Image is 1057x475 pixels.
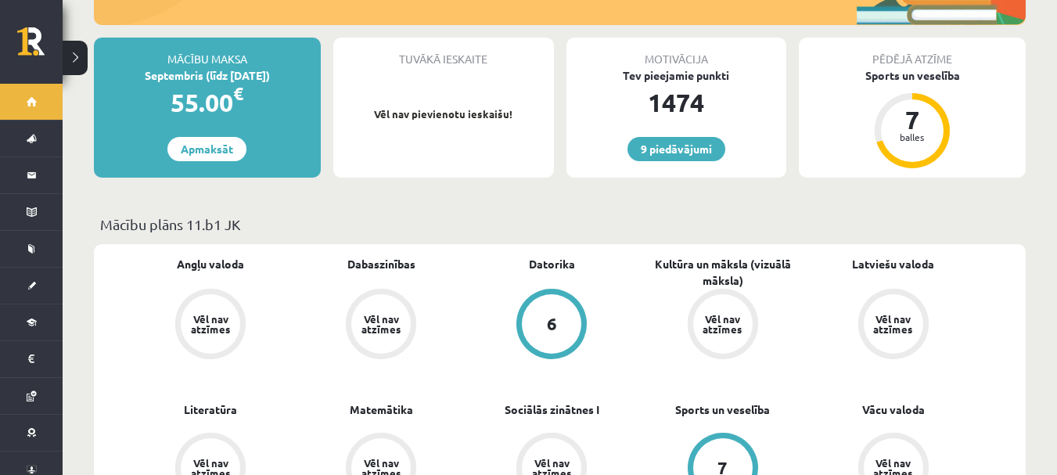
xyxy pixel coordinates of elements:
div: Vēl nav atzīmes [359,314,403,334]
a: Matemātika [350,401,413,418]
div: Tuvākā ieskaite [333,38,554,67]
div: Vēl nav atzīmes [872,314,915,334]
a: Vēl nav atzīmes [296,289,466,362]
a: Dabaszinības [347,256,415,272]
div: Vēl nav atzīmes [189,314,232,334]
div: Motivācija [566,38,787,67]
a: Kultūra un māksla (vizuālā māksla) [638,256,808,289]
a: 9 piedāvājumi [627,137,725,161]
a: Vēl nav atzīmes [125,289,296,362]
a: Latviešu valoda [852,256,934,272]
a: Angļu valoda [177,256,244,272]
a: Datorika [529,256,575,272]
a: Vācu valoda [862,401,925,418]
a: 6 [466,289,637,362]
a: Rīgas 1. Tālmācības vidusskola [17,27,63,67]
a: Vēl nav atzīmes [638,289,808,362]
div: Vēl nav atzīmes [701,314,745,334]
a: Literatūra [184,401,237,418]
div: Pēdējā atzīme [799,38,1026,67]
span: € [233,82,243,105]
p: Vēl nav pievienotu ieskaišu! [341,106,546,122]
a: Sports un veselība 7 balles [799,67,1026,171]
p: Mācību plāns 11.b1 JK [100,214,1019,235]
div: Sports un veselība [799,67,1026,84]
a: Apmaksāt [167,137,246,161]
div: 1474 [566,84,787,121]
div: balles [889,132,936,142]
div: 7 [889,107,936,132]
div: 6 [547,315,557,333]
a: Sociālās zinātnes I [505,401,599,418]
a: Sports un veselība [675,401,770,418]
a: Vēl nav atzīmes [808,289,979,362]
div: Tev pieejamie punkti [566,67,787,84]
div: 55.00 [94,84,321,121]
div: Septembris (līdz [DATE]) [94,67,321,84]
div: Mācību maksa [94,38,321,67]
